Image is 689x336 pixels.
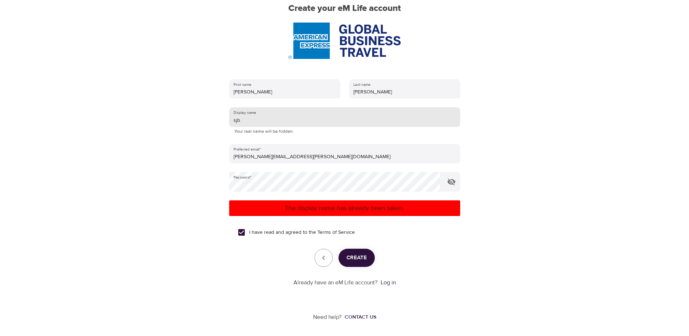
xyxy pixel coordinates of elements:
p: Your real name will be hidden. [234,128,455,135]
div: Contact us [345,313,376,321]
p: Need help? [313,313,342,321]
h2: Create your eM Life account [218,3,472,14]
p: Already have an eM Life account? [293,279,378,287]
img: AmEx%20GBT%20logo.png [288,23,400,59]
a: Log in [381,279,396,286]
span: I have read and agreed to the [249,229,355,236]
button: Create [339,249,375,267]
a: Contact us [342,313,376,321]
span: Create [346,253,367,263]
a: Terms of Service [317,229,355,236]
p: The display name has already been taken. [232,203,457,213]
